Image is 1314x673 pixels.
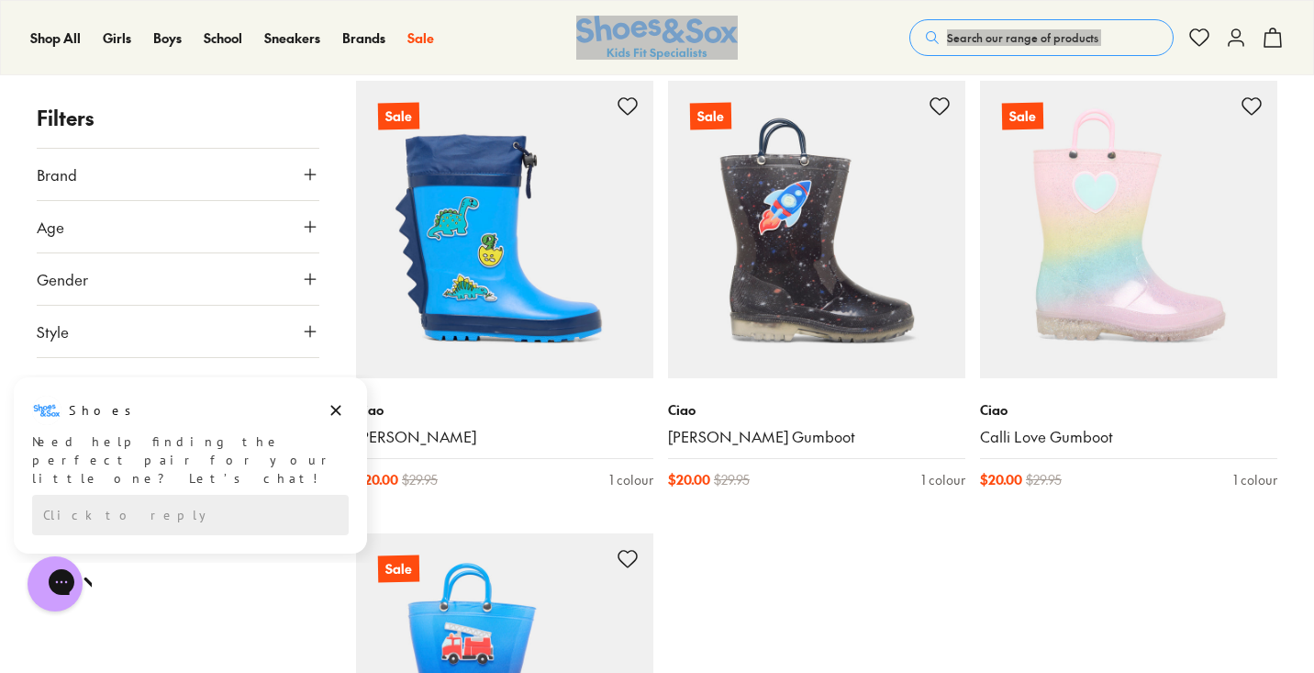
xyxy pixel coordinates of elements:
h3: Shoes [69,27,141,45]
p: Ciao [356,400,653,420]
span: Brands [342,28,385,47]
img: SNS_Logo_Responsive.svg [576,16,738,61]
span: Shop All [30,28,81,47]
a: Sale [980,81,1277,378]
p: Sale [1002,103,1043,130]
span: Search our range of products [947,29,1098,46]
div: Need help finding the perfect pair for your little one? Let’s chat! [32,58,349,113]
a: Sneakers [264,28,320,48]
button: Style [37,306,319,357]
span: $ 29.95 [1026,470,1062,489]
span: Colour [37,373,81,395]
p: Ciao [668,400,965,420]
div: Message from Shoes. Need help finding the perfect pair for your little one? Let’s chat! [14,21,367,113]
iframe: Gorgias live chat messenger [18,550,92,618]
span: School [204,28,242,47]
div: 1 colour [1233,470,1277,489]
a: School [204,28,242,48]
span: Gender [37,268,88,290]
a: Girls [103,28,131,48]
a: [PERSON_NAME] Gumboot [668,427,965,447]
a: Calli Love Gumboot [980,427,1277,447]
div: Campaign message [14,3,367,179]
p: Sale [378,555,419,583]
a: Shop All [30,28,81,48]
a: [PERSON_NAME] [356,427,653,447]
span: Style [37,320,69,342]
span: Age [37,216,64,238]
span: $ 29.95 [402,470,438,489]
button: Dismiss campaign [323,23,349,49]
span: $ 20.00 [668,470,710,489]
a: Sale [407,28,434,48]
a: Shoes & Sox [576,16,738,61]
p: Ciao [980,400,1277,420]
a: Boys [153,28,182,48]
button: Search our range of products [909,19,1174,56]
div: 1 colour [609,470,653,489]
img: Shoes logo [32,21,61,50]
a: Sale [356,81,653,378]
p: Sale [378,103,419,130]
span: Brand [37,163,77,185]
span: $ 20.00 [980,470,1022,489]
span: Boys [153,28,182,47]
a: Brands [342,28,385,48]
span: Sneakers [264,28,320,47]
p: Filters [37,103,319,133]
button: Colour [37,358,319,409]
div: 1 colour [921,470,965,489]
span: Sale [407,28,434,47]
a: Sale [668,81,965,378]
span: $ 29.95 [714,470,750,489]
div: Reply to the campaigns [32,120,349,161]
span: Girls [103,28,131,47]
button: Age [37,201,319,252]
button: Gender [37,253,319,305]
button: Brand [37,149,319,200]
p: Sale [690,103,731,130]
